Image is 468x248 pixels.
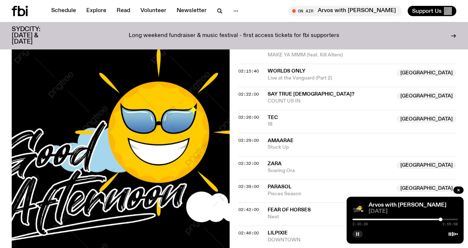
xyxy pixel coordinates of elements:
button: 02:29:00 [238,138,259,142]
span: [DATE] [369,209,458,214]
button: 02:42:00 [238,208,259,212]
span: DOWNTOWN [268,237,392,244]
span: [GEOGRAPHIC_DATA] [397,115,456,123]
p: Long weekend fundraiser & music festival - first access tickets for fbi supporters [129,33,339,39]
span: Stuck Up [268,144,456,151]
span: Worlds Only [268,69,305,74]
span: Amaarae [268,138,294,143]
button: 02:15:40 [238,69,259,73]
span: [GEOGRAPHIC_DATA] [397,185,456,192]
button: 02:22:00 [238,92,259,96]
span: Support Us [412,8,442,14]
span: Live at the Vanguard (Part 2) [268,75,392,82]
span: 02:32:00 [238,160,259,166]
button: 02:12:00 [238,46,259,50]
a: Read [112,6,135,16]
span: 18 [268,121,392,128]
span: 02:15:40 [238,68,259,74]
span: Pisces Season [268,190,392,197]
span: [GEOGRAPHIC_DATA] [397,69,456,77]
button: 02:46:00 [238,231,259,235]
span: 02:46:00 [238,230,259,236]
span: COUNT US IN [268,98,392,105]
span: Say True [DEMOGRAPHIC_DATA]? [268,92,354,97]
span: Nest [268,214,392,221]
a: Arvos with [PERSON_NAME] [369,202,446,208]
span: 2:59:58 [442,222,458,226]
a: Volunteer [136,6,171,16]
span: 02:42:00 [238,207,259,212]
span: Zara [268,161,282,166]
span: [GEOGRAPHIC_DATA] [397,92,456,100]
span: 2:30:36 [352,222,368,226]
span: MAKE YA MMM (feat. Kill Alters) [268,52,456,59]
span: 02:29:00 [238,137,259,143]
img: A stock image of a grinning sun with sunglasses, with the text Good Afternoon in cursive [352,203,364,214]
h3: SYDCITY: [DATE] & [DATE] [12,26,58,45]
span: Soaring Ora [268,167,392,174]
button: 02:26:00 [238,115,259,119]
span: Tec [268,115,278,120]
span: 02:26:00 [238,114,259,120]
button: On AirArvos with [PERSON_NAME] [288,6,402,16]
button: Support Us [408,6,456,16]
button: 02:39:00 [238,185,259,189]
span: 02:39:00 [238,184,259,189]
a: Schedule [47,6,80,16]
span: Fear of Horses [268,207,311,212]
span: 02:22:00 [238,91,259,97]
button: 02:32:00 [238,162,259,166]
span: [GEOGRAPHIC_DATA] [397,162,456,169]
a: Explore [82,6,111,16]
span: LILPIXIE [268,230,288,236]
a: Newsletter [172,6,211,16]
span: Parasol [268,184,291,189]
